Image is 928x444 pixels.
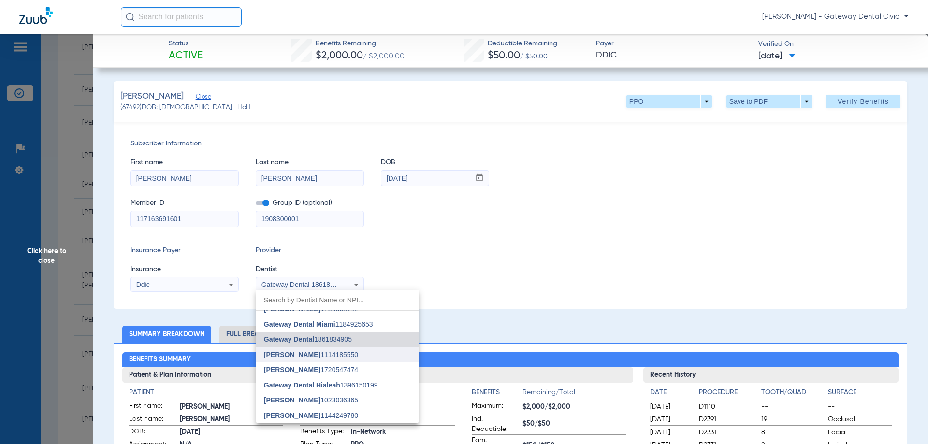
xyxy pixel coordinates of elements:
span: [PERSON_NAME] [264,366,320,373]
span: Gateway Dental Hialeah [264,381,340,389]
span: 1023036365 [264,397,358,403]
span: 1144249780 [264,412,358,419]
span: Gateway Dental [264,335,314,343]
span: 1780368142 [264,305,358,312]
input: dropdown search [256,290,419,310]
span: 1861834905 [264,336,352,343]
iframe: Chat Widget [711,56,928,444]
span: 1114185550 [264,351,358,358]
span: 1396150199 [264,382,378,388]
span: 1184925653 [264,321,373,328]
span: [PERSON_NAME] [264,412,320,419]
span: [PERSON_NAME] [264,396,320,404]
span: Gateway Dental Miami [264,320,335,328]
span: 1720547474 [264,366,358,373]
span: [PERSON_NAME] [264,351,320,358]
